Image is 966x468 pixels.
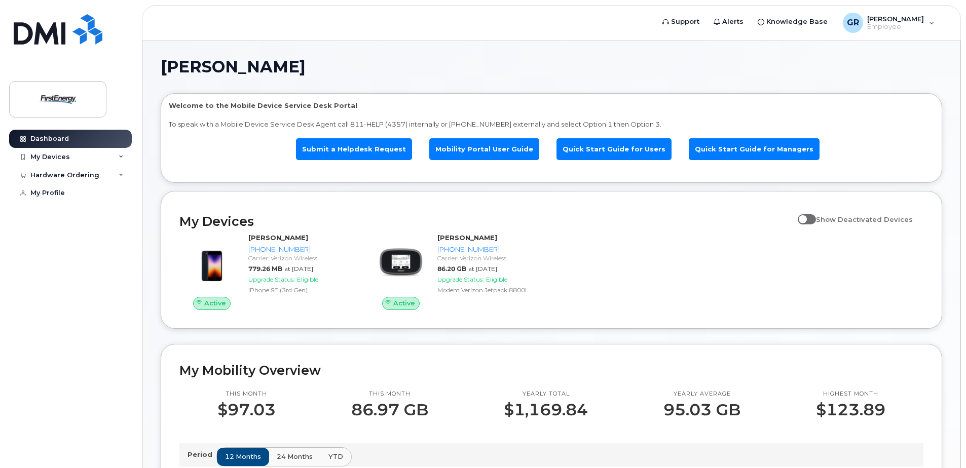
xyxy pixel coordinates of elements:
p: 86.97 GB [351,401,428,419]
span: at [DATE] [284,265,313,272]
p: Highest month [816,390,885,398]
img: image20231002-3703462-zs44o9.jpeg [377,238,425,287]
a: Submit a Helpdesk Request [296,138,412,160]
a: Quick Start Guide for Managers [689,138,820,160]
p: To speak with a Mobile Device Service Desk Agent call 811-HELP (4357) internally or [PHONE_NUMBER... [169,120,934,129]
span: [PERSON_NAME] [161,59,306,74]
span: 86.20 GB [437,265,466,272]
p: 95.03 GB [663,401,740,419]
input: Show Deactivated Devices [798,210,806,218]
p: This month [217,390,276,398]
span: Eligible [486,276,507,283]
iframe: Messenger Launcher [922,424,958,460]
span: Active [204,298,226,308]
div: iPhone SE (3rd Gen) [248,286,352,294]
p: Yearly total [504,390,588,398]
strong: [PERSON_NAME] [248,233,308,242]
div: Carrier: Verizon Wireless [437,254,541,262]
h2: My Devices [179,214,793,229]
span: Upgrade Status: [437,276,484,283]
img: image20231002-3703462-1angbar.jpeg [188,238,236,287]
p: $1,169.84 [504,401,588,419]
a: Mobility Portal User Guide [429,138,539,160]
span: Active [393,298,415,308]
div: Carrier: Verizon Wireless [248,254,352,262]
a: Active[PERSON_NAME][PHONE_NUMBER]Carrier: Verizon Wireless86.20 GBat [DATE]Upgrade Status:Eligibl... [368,233,545,310]
div: [PHONE_NUMBER] [248,245,352,254]
p: Welcome to the Mobile Device Service Desk Portal [169,101,934,110]
a: Quick Start Guide for Users [556,138,672,160]
span: 779.26 MB [248,265,282,272]
span: YTD [328,452,343,461]
p: $123.89 [816,401,885,419]
span: at [DATE] [468,265,497,272]
h2: My Mobility Overview [179,363,923,378]
p: This month [351,390,428,398]
span: Eligible [297,276,318,283]
div: [PHONE_NUMBER] [437,245,541,254]
p: $97.03 [217,401,276,419]
span: 24 months [277,452,313,461]
span: Upgrade Status: [248,276,295,283]
strong: [PERSON_NAME] [437,233,497,242]
p: Yearly average [663,390,740,398]
p: Period [188,450,216,459]
div: Modem Verizon Jetpack 8800L [437,286,541,294]
span: Show Deactivated Devices [816,215,913,223]
a: Active[PERSON_NAME][PHONE_NUMBER]Carrier: Verizon Wireless779.26 MBat [DATE]Upgrade Status:Eligib... [179,233,356,310]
